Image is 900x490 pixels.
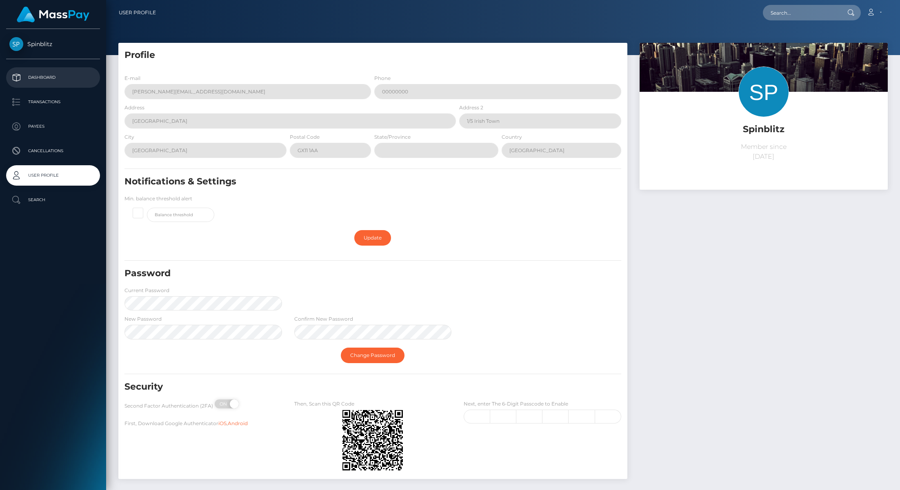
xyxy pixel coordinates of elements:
[374,133,411,141] label: State/Province
[763,5,840,20] input: Search...
[6,116,100,137] a: Payees
[124,420,248,427] label: First, Download Google Authenticator ,
[9,194,97,206] p: Search
[214,399,234,408] span: ON
[374,75,391,82] label: Phone
[6,141,100,161] a: Cancellations
[124,267,541,280] h5: Password
[124,133,134,141] label: City
[6,92,100,112] a: Transactions
[218,420,227,426] a: iOS
[354,230,391,246] a: Update
[124,75,140,82] label: E-mail
[640,43,888,208] img: ...
[341,348,404,363] a: Change Password
[9,96,97,108] p: Transactions
[646,142,882,162] p: Member since [DATE]
[646,123,882,136] h5: Spinblitz
[502,133,522,141] label: Country
[6,165,100,186] a: User Profile
[124,104,144,111] label: Address
[124,287,169,294] label: Current Password
[124,381,541,393] h5: Security
[6,67,100,88] a: Dashboard
[228,420,248,426] a: Android
[124,49,621,62] h5: Profile
[294,315,353,323] label: Confirm New Password
[119,4,156,21] a: User Profile
[9,145,97,157] p: Cancellations
[9,37,23,51] img: Spinblitz
[124,195,192,202] label: Min. balance threshold alert
[124,175,541,188] h5: Notifications & Settings
[294,400,354,408] label: Then, Scan this QR Code
[124,315,162,323] label: New Password
[9,169,97,182] p: User Profile
[290,133,320,141] label: Postal Code
[6,40,100,48] span: Spinblitz
[9,71,97,84] p: Dashboard
[459,104,483,111] label: Address 2
[124,402,213,410] label: Second Factor Authentication (2FA)
[17,7,89,22] img: MassPay Logo
[6,190,100,210] a: Search
[464,400,568,408] label: Next, enter The 6-Digit Passcode to Enable
[9,120,97,133] p: Payees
